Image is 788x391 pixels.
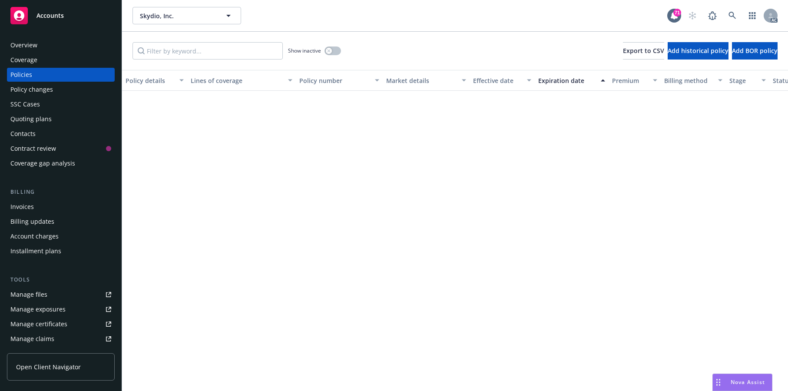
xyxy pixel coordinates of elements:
button: Lines of coverage [187,70,296,91]
a: Manage certificates [7,317,115,331]
div: Policy details [126,76,174,85]
button: Premium [609,70,661,91]
button: Expiration date [535,70,609,91]
input: Filter by keyword... [132,42,283,60]
div: Policies [10,68,32,82]
button: Billing method [661,70,726,91]
div: Policy number [299,76,370,85]
button: Market details [383,70,470,91]
div: Billing [7,188,115,196]
div: Tools [7,275,115,284]
a: Contacts [7,127,115,141]
a: Start snowing [684,7,701,24]
button: Add BOR policy [732,42,778,60]
span: Nova Assist [731,378,765,386]
div: Contacts [10,127,36,141]
a: Installment plans [7,244,115,258]
div: Coverage [10,53,37,67]
div: Effective date [473,76,522,85]
div: Expiration date [538,76,596,85]
span: Export to CSV [623,46,664,55]
a: Coverage gap analysis [7,156,115,170]
a: Overview [7,38,115,52]
div: Premium [612,76,648,85]
button: Policy number [296,70,383,91]
div: Installment plans [10,244,61,258]
a: SSC Cases [7,97,115,111]
span: Add BOR policy [732,46,778,55]
button: Export to CSV [623,42,664,60]
span: Show inactive [288,47,321,54]
button: Stage [726,70,769,91]
div: Account charges [10,229,59,243]
div: 71 [673,9,681,17]
a: Quoting plans [7,112,115,126]
div: Billing updates [10,215,54,229]
div: Manage certificates [10,317,67,331]
div: Invoices [10,200,34,214]
a: Search [724,7,741,24]
button: Policy details [122,70,187,91]
div: Stage [729,76,756,85]
a: Account charges [7,229,115,243]
a: Manage claims [7,332,115,346]
div: Contract review [10,142,56,156]
button: Add historical policy [668,42,728,60]
a: Accounts [7,3,115,28]
a: Coverage [7,53,115,67]
div: Quoting plans [10,112,52,126]
div: Manage files [10,288,47,302]
div: Manage claims [10,332,54,346]
div: Lines of coverage [191,76,283,85]
a: Switch app [744,7,761,24]
button: Skydio, Inc. [132,7,241,24]
div: Manage exposures [10,302,66,316]
button: Nova Assist [712,374,772,391]
a: Report a Bug [704,7,721,24]
span: Skydio, Inc. [140,11,215,20]
div: Drag to move [713,374,724,391]
span: Open Client Navigator [16,362,81,371]
div: Coverage gap analysis [10,156,75,170]
span: Add historical policy [668,46,728,55]
a: Contract review [7,142,115,156]
span: Accounts [36,12,64,19]
div: Overview [10,38,37,52]
div: Market details [386,76,457,85]
div: SSC Cases [10,97,40,111]
a: Invoices [7,200,115,214]
button: Effective date [470,70,535,91]
div: Policy changes [10,83,53,96]
a: Policy changes [7,83,115,96]
a: Policies [7,68,115,82]
div: Billing method [664,76,713,85]
a: Billing updates [7,215,115,229]
a: Manage exposures [7,302,115,316]
a: Manage files [7,288,115,302]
